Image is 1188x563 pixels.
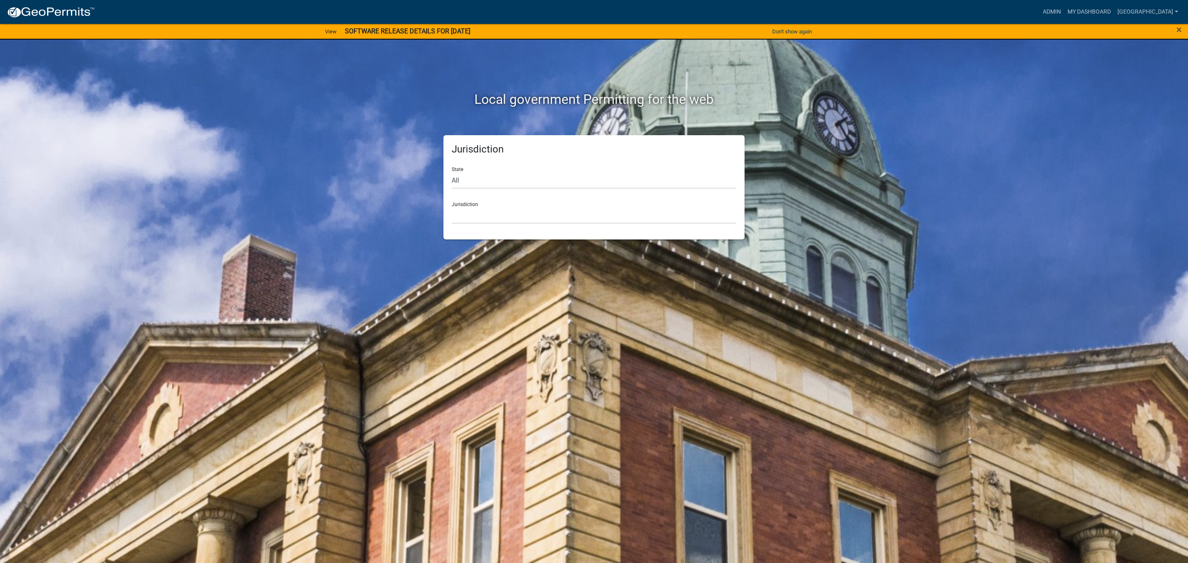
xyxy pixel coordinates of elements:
[1039,4,1064,20] a: Admin
[1176,24,1182,35] span: ×
[1064,4,1114,20] a: My Dashboard
[1114,4,1181,20] a: [GEOGRAPHIC_DATA]
[322,25,340,38] a: View
[345,27,470,35] strong: SOFTWARE RELEASE DETAILS FOR [DATE]
[452,143,736,155] h5: Jurisdiction
[769,25,815,38] button: Don't show again
[1176,25,1182,35] button: Close
[365,91,823,107] h2: Local government Permitting for the web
